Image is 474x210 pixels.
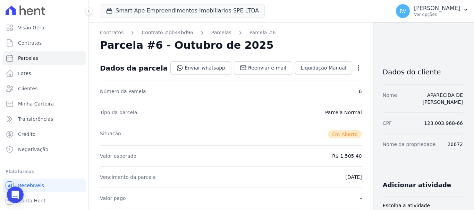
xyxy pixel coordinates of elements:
[345,174,362,181] dd: [DATE]
[359,88,362,95] dd: 6
[3,143,86,156] a: Negativação
[100,153,136,159] dt: Valor esperado
[7,186,24,203] div: Open Intercom Messenger
[18,39,42,46] span: Contratos
[383,92,397,106] dt: Nome
[3,51,86,65] a: Parcelas
[332,153,362,159] dd: R$ 1.505,40
[6,167,83,176] div: Plataformas
[3,66,86,80] a: Lotes
[3,36,86,50] a: Contratos
[18,85,37,92] span: Clientes
[423,92,463,105] a: APARECIDA DE [PERSON_NAME]
[325,109,362,116] dd: Parcela Normal
[100,29,362,36] nav: Breadcrumb
[18,146,49,153] span: Negativação
[400,9,406,13] span: RV
[3,112,86,126] a: Transferências
[360,195,362,202] dd: -
[301,64,346,71] span: Liquidação Manual
[295,61,352,74] a: Liquidação Manual
[100,109,137,116] dt: Tipo da parcela
[100,64,168,72] div: Dados da parcela
[383,141,436,148] dt: Nome da propriedade
[18,55,38,62] span: Parcelas
[249,29,276,36] a: Parcela #6
[383,120,392,127] dt: CPF
[3,82,86,95] a: Clientes
[18,131,36,138] span: Crédito
[170,61,231,74] a: Enviar whatsapp
[447,141,463,148] dd: 26672
[100,4,265,17] button: Smart Ape Empreendimentos Imobiliarios SPE LTDA
[414,12,460,17] p: Ver opções
[3,127,86,141] a: Crédito
[100,29,124,36] a: Contratos
[390,1,474,21] button: RV [PERSON_NAME] Ver opções
[142,29,193,36] a: Contrato #bb44bd96
[383,181,451,189] h3: Adicionar atividade
[3,21,86,35] a: Visão Geral
[383,202,463,209] label: Escolha a atividade
[18,24,46,31] span: Visão Geral
[100,88,146,95] dt: Número da Parcela
[18,100,54,107] span: Minha Carteira
[18,182,44,189] span: Recebíveis
[211,29,231,36] a: Parcelas
[100,174,156,181] dt: Vencimento da parcela
[424,120,463,127] dd: 123.003.968-66
[3,179,86,192] a: Recebíveis
[3,194,86,208] a: Conta Hent
[234,61,292,74] a: Reenviar e-mail
[383,68,463,76] h3: Dados do cliente
[100,195,126,202] dt: Valor pago
[100,39,273,52] h2: Parcela #6 - Outubro de 2025
[18,197,45,204] span: Conta Hent
[248,64,286,71] span: Reenviar e-mail
[3,97,86,111] a: Minha Carteira
[414,5,460,12] p: [PERSON_NAME]
[100,130,121,138] dt: Situação
[18,70,31,77] span: Lotes
[328,130,362,138] span: Em Aberto
[18,116,53,122] span: Transferências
